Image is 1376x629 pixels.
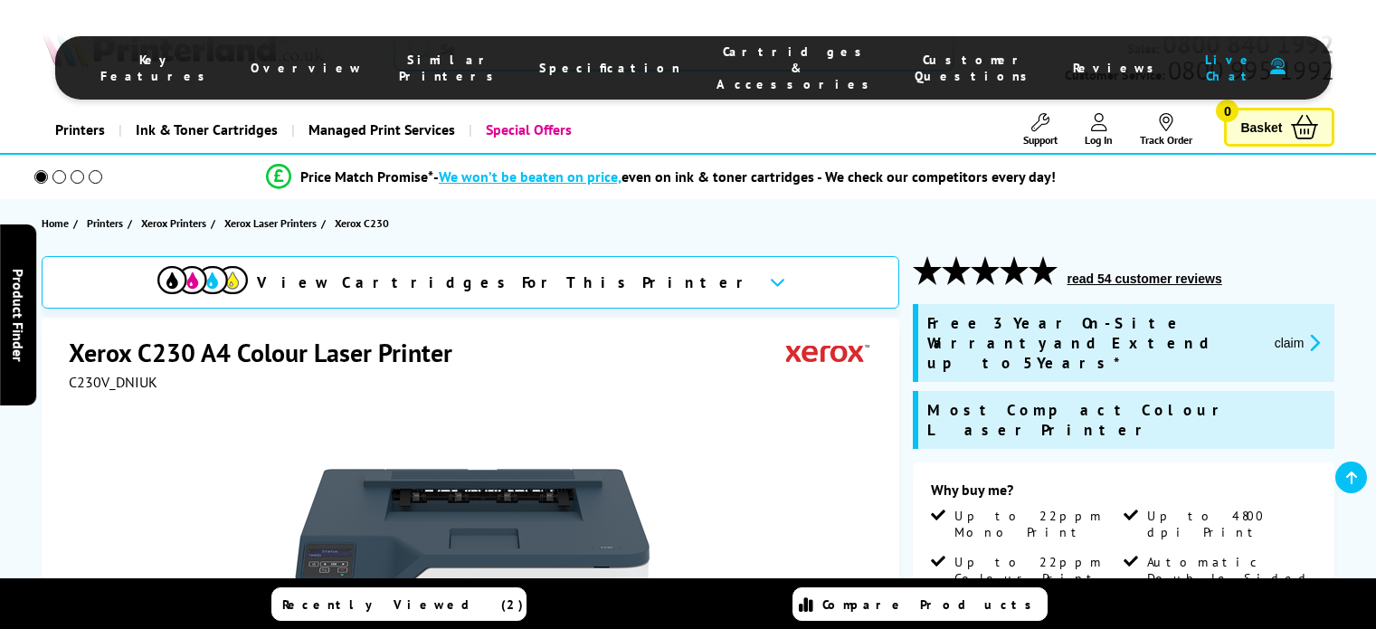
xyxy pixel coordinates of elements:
[399,52,503,84] span: Similar Printers
[1147,508,1313,540] span: Up to 4800 dpi Print
[1140,113,1192,147] a: Track Order
[954,554,1120,586] span: Up to 22ppm Colour Print
[100,52,214,84] span: Key Features
[433,167,1056,186] div: - even on ink & toner cartridges - We check our competitors every day!
[1200,52,1261,84] span: Live Chat
[257,272,754,292] span: View Cartridges For This Printer
[1073,60,1163,76] span: Reviews
[1062,271,1228,287] button: read 54 customer reviews
[300,167,433,186] span: Price Match Promise*
[927,313,1260,373] span: Free 3 Year On-Site Warranty and Extend up to 5 Years*
[1240,115,1282,139] span: Basket
[792,587,1048,621] a: Compare Products
[469,107,585,153] a: Special Offers
[42,107,119,153] a: Printers
[282,596,524,613] span: Recently Viewed (2)
[954,508,1120,540] span: Up to 22ppm Mono Print
[822,596,1041,613] span: Compare Products
[136,107,278,153] span: Ink & Toner Cartridges
[335,214,394,233] a: Xerox C230
[915,52,1037,84] span: Customer Questions
[87,214,128,233] a: Printers
[69,373,157,391] span: C230V_DNIUK
[224,214,317,233] span: Xerox Laser Printers
[291,107,469,153] a: Managed Print Services
[119,107,291,153] a: Ink & Toner Cartridges
[9,268,27,361] span: Product Finder
[1270,58,1286,75] img: user-headset-duotone.svg
[157,266,248,294] img: View Cartridges
[69,336,470,369] h1: Xerox C230 A4 Colour Laser Printer
[539,60,680,76] span: Specification
[1023,133,1058,147] span: Support
[335,214,389,233] span: Xerox C230
[251,60,363,76] span: Overview
[271,587,527,621] a: Recently Viewed (2)
[1216,100,1238,122] span: 0
[1224,108,1334,147] a: Basket 0
[141,214,206,233] span: Xerox Printers
[1085,113,1113,147] a: Log In
[927,400,1326,440] span: Most Compact Colour Laser Printer
[1023,113,1058,147] a: Support
[42,214,69,233] span: Home
[87,214,123,233] span: Printers
[42,214,73,233] a: Home
[1085,133,1113,147] span: Log In
[1269,332,1326,353] button: promo-description
[224,214,321,233] a: Xerox Laser Printers
[439,167,622,186] span: We won’t be beaten on price,
[716,43,878,92] span: Cartridges & Accessories
[9,161,1313,193] li: modal_Promise
[786,336,869,369] img: Xerox
[141,214,211,233] a: Xerox Printers
[931,481,1317,508] div: Why buy me?
[1147,554,1313,603] span: Automatic Double Sided Printing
